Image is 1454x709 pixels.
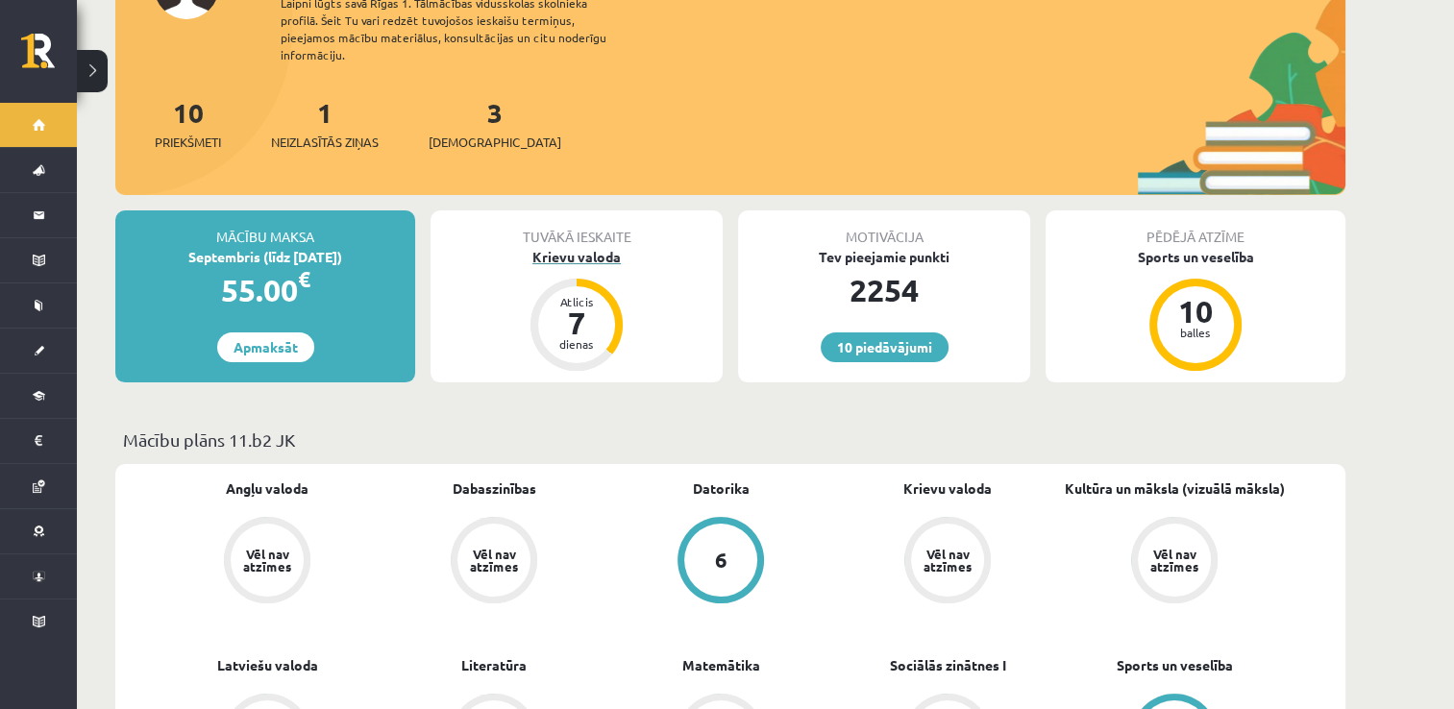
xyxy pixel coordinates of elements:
a: Matemātika [682,655,760,675]
div: Mācību maksa [115,210,415,247]
div: Septembris (līdz [DATE]) [115,247,415,267]
span: Neizlasītās ziņas [271,133,379,152]
div: Tuvākā ieskaite [431,210,723,247]
a: Angļu valoda [226,478,308,499]
a: Rīgas 1. Tālmācības vidusskola [21,34,77,82]
div: 55.00 [115,267,415,313]
div: Pēdējā atzīme [1046,210,1345,247]
a: Vēl nav atzīmes [381,517,607,607]
div: Sports un veselība [1046,247,1345,267]
div: 10 [1167,296,1224,327]
a: 3[DEMOGRAPHIC_DATA] [429,95,561,152]
div: balles [1167,327,1224,338]
a: Krievu valoda [903,478,992,499]
div: Motivācija [738,210,1030,247]
span: € [298,265,310,293]
a: Dabaszinības [453,478,536,499]
span: Priekšmeti [155,133,221,152]
a: Sports un veselība 10 balles [1046,247,1345,374]
div: Atlicis [548,296,605,307]
div: 2254 [738,267,1030,313]
div: Vēl nav atzīmes [921,548,974,573]
a: Latviešu valoda [217,655,318,675]
p: Mācību plāns 11.b2 JK [123,427,1338,452]
a: Vēl nav atzīmes [1061,517,1288,607]
div: Tev pieejamie punkti [738,247,1030,267]
a: Krievu valoda Atlicis 7 dienas [431,247,723,374]
a: Literatūra [461,655,527,675]
a: 10Priekšmeti [155,95,221,152]
a: Vēl nav atzīmes [154,517,381,607]
div: 7 [548,307,605,338]
a: Apmaksāt [217,332,314,362]
div: 6 [715,550,727,571]
div: Vēl nav atzīmes [467,548,521,573]
a: 10 piedāvājumi [821,332,949,362]
div: Vēl nav atzīmes [1147,548,1201,573]
a: Sports un veselība [1117,655,1233,675]
div: dienas [548,338,605,350]
a: 6 [607,517,834,607]
a: Datorika [693,478,750,499]
a: Vēl nav atzīmes [834,517,1061,607]
span: [DEMOGRAPHIC_DATA] [429,133,561,152]
a: Kultūra un māksla (vizuālā māksla) [1065,478,1285,499]
a: Sociālās zinātnes I [890,655,1006,675]
div: Krievu valoda [431,247,723,267]
div: Vēl nav atzīmes [240,548,294,573]
a: 1Neizlasītās ziņas [271,95,379,152]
